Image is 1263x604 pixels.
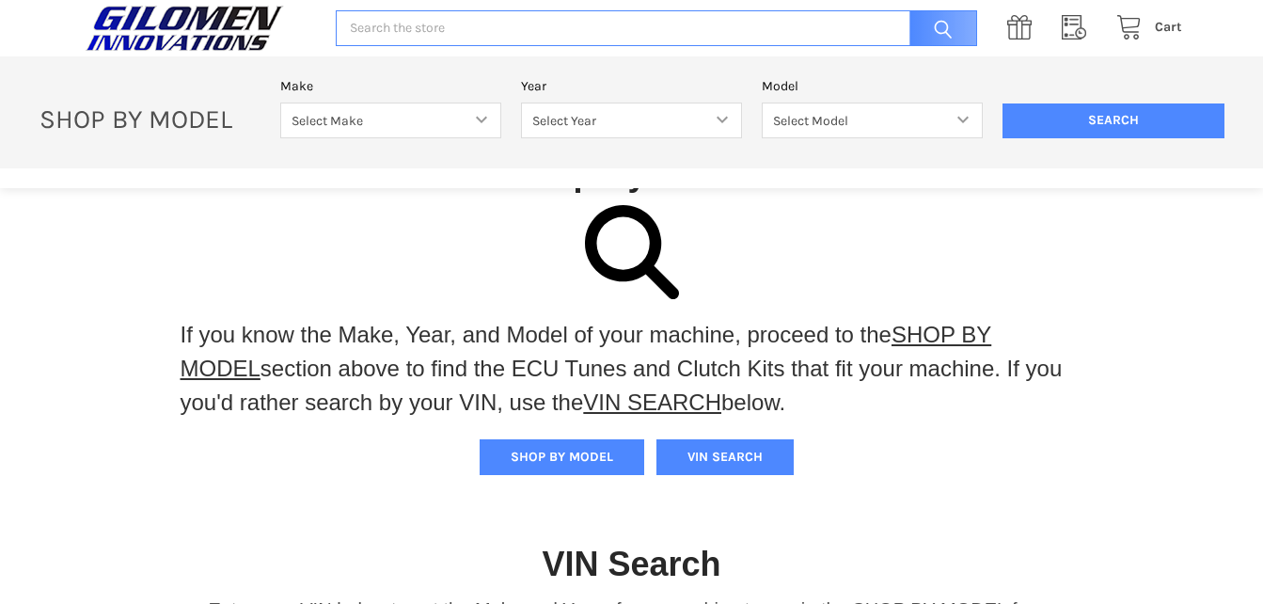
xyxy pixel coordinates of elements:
[1003,103,1224,139] input: Search
[81,5,288,52] img: GILOMEN INNOVATIONS
[1106,16,1182,40] a: Cart
[656,439,794,475] button: VIN SEARCH
[542,543,720,585] h1: VIN Search
[81,5,316,52] a: GILOMEN INNOVATIONS
[900,10,977,47] input: Search
[762,76,983,96] label: Model
[583,389,721,415] a: VIN SEARCH
[29,103,270,135] p: SHOP BY MODEL
[280,76,501,96] label: Make
[336,10,976,47] input: Search the store
[181,318,1083,420] p: If you know the Make, Year, and Model of your machine, proceed to the section above to find the E...
[480,439,644,475] button: SHOP BY MODEL
[181,322,992,381] a: SHOP BY MODEL
[1155,19,1182,35] span: Cart
[521,76,742,96] label: Year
